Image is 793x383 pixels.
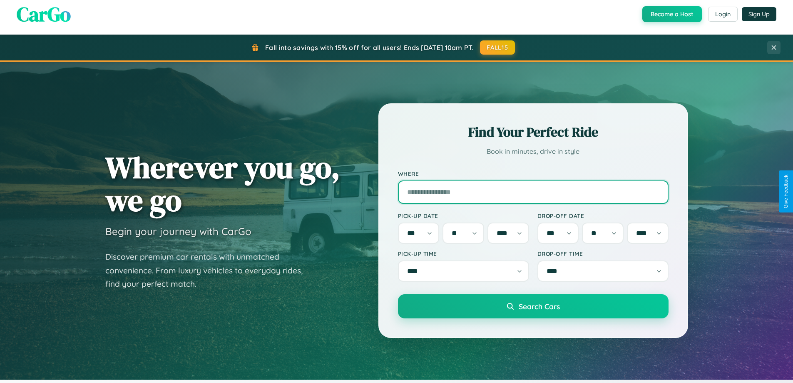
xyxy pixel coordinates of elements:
p: Discover premium car rentals with unmatched convenience. From luxury vehicles to everyday rides, ... [105,250,313,291]
h2: Find Your Perfect Ride [398,123,669,141]
button: FALL15 [480,40,515,55]
span: Search Cars [519,302,560,311]
h1: Wherever you go, we go [105,151,340,217]
label: Pick-up Time [398,250,529,257]
label: Pick-up Date [398,212,529,219]
span: Fall into savings with 15% off for all users! Ends [DATE] 10am PT. [265,43,474,52]
label: Where [398,170,669,177]
label: Drop-off Time [537,250,669,257]
span: CarGo [17,0,71,28]
h3: Begin your journey with CarGo [105,225,251,238]
div: Give Feedback [783,175,789,208]
button: Search Cars [398,294,669,318]
p: Book in minutes, drive in style [398,145,669,158]
label: Drop-off Date [537,212,669,219]
button: Become a Host [642,6,702,22]
button: Sign Up [742,7,776,21]
button: Login [708,7,738,22]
